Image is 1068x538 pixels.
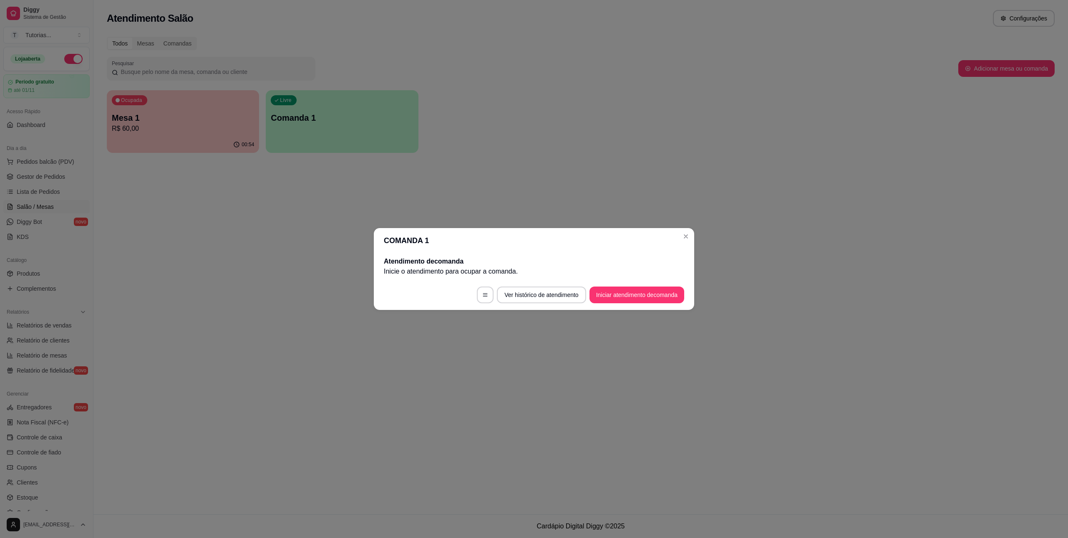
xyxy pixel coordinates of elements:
button: Iniciar atendimento decomanda [589,287,684,303]
h2: Atendimento de comanda [384,256,684,266]
button: Ver histórico de atendimento [497,287,586,303]
p: Inicie o atendimento para ocupar a comanda . [384,266,684,277]
header: COMANDA 1 [374,228,694,253]
button: Close [679,230,693,243]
